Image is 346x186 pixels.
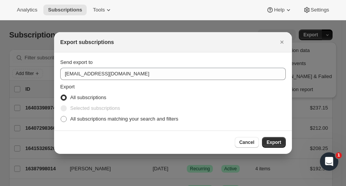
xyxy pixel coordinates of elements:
[12,5,42,15] button: Analytics
[93,7,105,13] span: Tools
[60,59,93,65] span: Send export to
[235,137,259,148] button: Cancel
[267,139,281,145] span: Export
[70,116,178,122] span: All subscriptions matching your search and filters
[70,105,120,111] span: Selected subscriptions
[88,5,117,15] button: Tools
[336,152,342,158] span: 1
[277,37,287,47] button: Close
[298,5,334,15] button: Settings
[70,95,106,100] span: All subscriptions
[17,7,37,13] span: Analytics
[311,7,329,13] span: Settings
[262,5,297,15] button: Help
[274,7,284,13] span: Help
[43,5,87,15] button: Subscriptions
[48,7,82,13] span: Subscriptions
[239,139,254,145] span: Cancel
[60,84,75,90] span: Export
[262,137,286,148] button: Export
[320,152,338,171] iframe: Intercom live chat
[60,38,114,46] h2: Export subscriptions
